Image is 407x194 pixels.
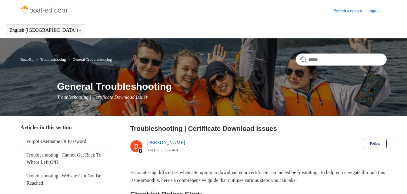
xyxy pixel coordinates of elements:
[40,57,66,62] a: Troubleshooting
[369,7,387,15] a: Sign in
[165,148,178,152] li: Updated
[35,57,67,62] li: Troubleshooting
[20,169,112,190] a: Troubleshooting | Website Can Not Be Reached
[130,169,387,184] p: Encountering difficulties when attempting to download your certificate can indeed be frustrating....
[20,4,68,16] img: Boat-Ed Help Center home page
[72,57,112,62] a: General Troubleshooting
[20,148,112,169] a: Troubleshooting | Cannot Get Back To Where Left Off?
[364,139,387,148] button: Follow Article
[20,135,112,148] a: Forgot Username Or Password
[57,95,148,100] span: Troubleshooting | Certificate Download Issues
[9,27,82,33] button: English ([GEOGRAPHIC_DATA])
[20,57,35,62] li: Boat-Ed
[296,53,387,66] input: Search
[20,57,33,62] a: Boat-Ed
[67,57,112,62] li: General Troubleshooting
[130,124,387,134] h2: Troubleshooting | Certificate Download Issues
[147,148,159,152] time: 03/14/2024, 16:15
[147,140,185,145] a: [PERSON_NAME]
[20,124,72,131] span: Articles in this section
[334,8,369,14] a: Submit a request
[57,79,387,94] h1: General Troubleshooting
